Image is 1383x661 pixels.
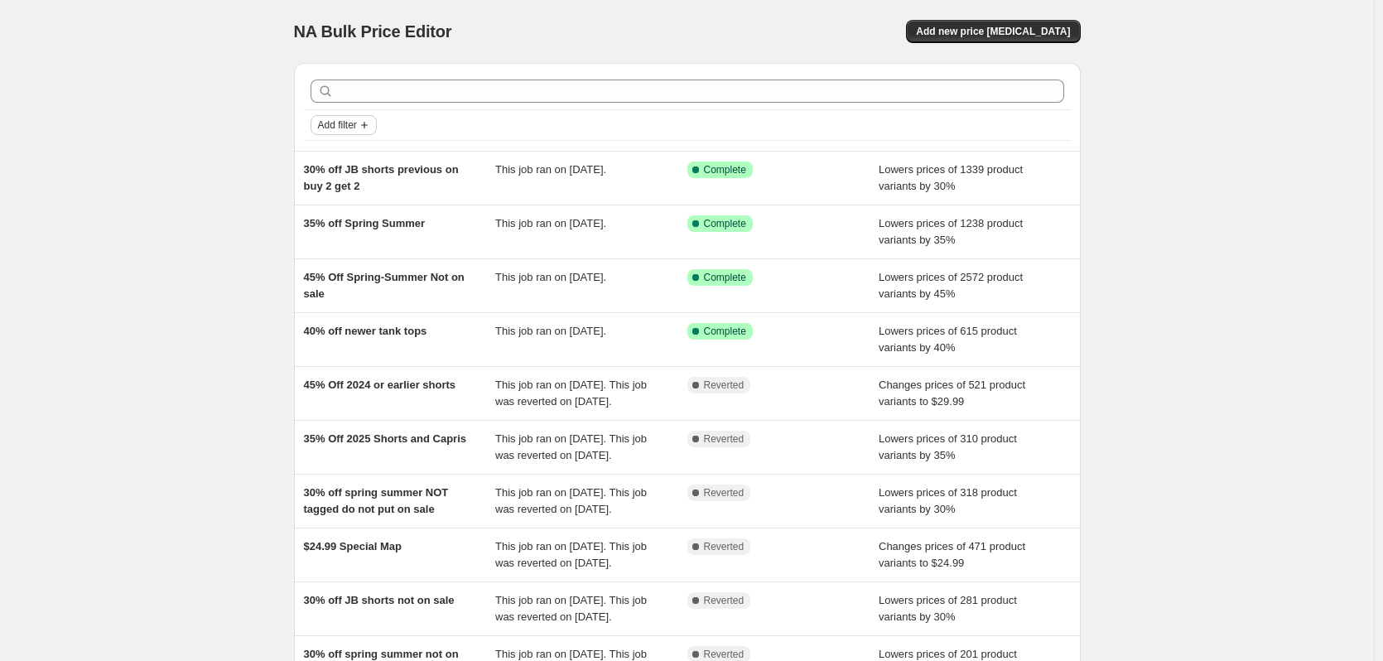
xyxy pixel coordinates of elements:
[704,271,746,284] span: Complete
[495,271,606,283] span: This job ran on [DATE].
[879,379,1025,408] span: Changes prices of 521 product variants to $29.99
[879,486,1017,515] span: Lowers prices of 318 product variants by 30%
[495,217,606,229] span: This job ran on [DATE].
[304,486,449,515] span: 30% off spring summer NOT tagged do not put on sale
[879,594,1017,623] span: Lowers prices of 281 product variants by 30%
[495,540,647,569] span: This job ran on [DATE]. This job was reverted on [DATE].
[495,594,647,623] span: This job ran on [DATE]. This job was reverted on [DATE].
[704,379,745,392] span: Reverted
[304,325,427,337] span: 40% off newer tank tops
[704,325,746,338] span: Complete
[304,432,467,445] span: 35% Off 2025 Shorts and Capris
[495,432,647,461] span: This job ran on [DATE]. This job was reverted on [DATE].
[704,594,745,607] span: Reverted
[495,325,606,337] span: This job ran on [DATE].
[704,648,745,661] span: Reverted
[704,217,746,230] span: Complete
[916,25,1070,38] span: Add new price [MEDICAL_DATA]
[704,163,746,176] span: Complete
[704,432,745,446] span: Reverted
[304,540,402,552] span: $24.99 Special Map
[879,163,1023,192] span: Lowers prices of 1339 product variants by 30%
[879,540,1025,569] span: Changes prices of 471 product variants to $24.99
[495,163,606,176] span: This job ran on [DATE].
[879,217,1023,246] span: Lowers prices of 1238 product variants by 35%
[704,540,745,553] span: Reverted
[304,163,459,192] span: 30% off JB shorts previous on buy 2 get 2
[879,432,1017,461] span: Lowers prices of 310 product variants by 35%
[311,115,377,135] button: Add filter
[704,486,745,499] span: Reverted
[879,325,1017,354] span: Lowers prices of 615 product variants by 40%
[294,22,452,41] span: NA Bulk Price Editor
[318,118,357,132] span: Add filter
[304,594,455,606] span: 30% off JB shorts not on sale
[304,271,465,300] span: 45% Off Spring-Summer Not on sale
[495,379,647,408] span: This job ran on [DATE]. This job was reverted on [DATE].
[879,271,1023,300] span: Lowers prices of 2572 product variants by 45%
[495,486,647,515] span: This job ran on [DATE]. This job was reverted on [DATE].
[304,217,426,229] span: 35% off Spring Summer
[906,20,1080,43] button: Add new price [MEDICAL_DATA]
[304,379,456,391] span: 45% Off 2024 or earlier shorts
